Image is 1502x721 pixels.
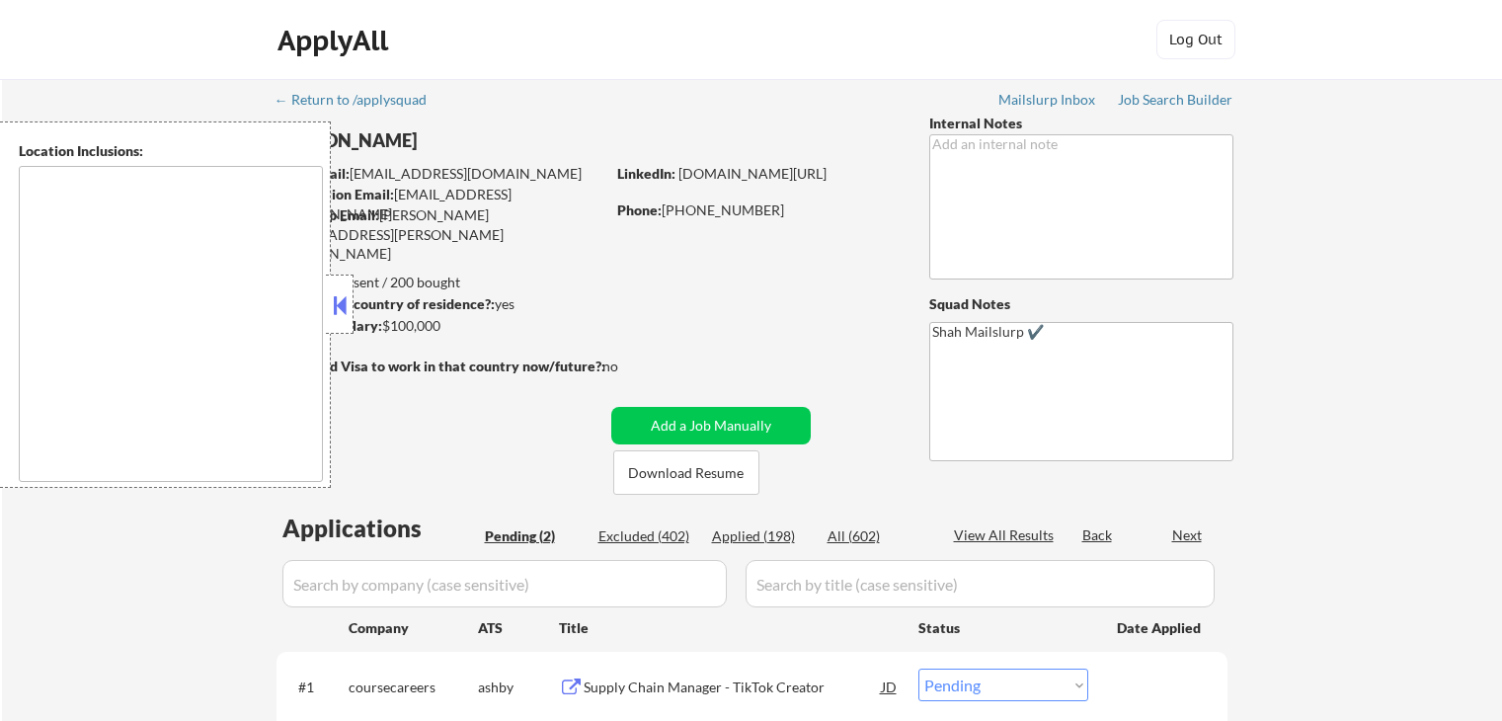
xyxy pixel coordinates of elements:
[584,678,882,697] div: Supply Chain Manager - TikTok Creator
[277,128,682,153] div: [PERSON_NAME]
[954,525,1060,545] div: View All Results
[275,92,445,112] a: ← Return to /applysquad
[349,618,478,638] div: Company
[602,357,659,376] div: no
[1082,525,1114,545] div: Back
[929,294,1233,314] div: Squad Notes
[617,201,662,218] strong: Phone:
[1156,20,1235,59] button: Log Out
[276,273,604,292] div: 198 sent / 200 bought
[613,450,759,495] button: Download Resume
[712,526,811,546] div: Applied (198)
[478,618,559,638] div: ATS
[277,205,604,264] div: [PERSON_NAME][EMAIL_ADDRESS][PERSON_NAME][DOMAIN_NAME]
[880,669,900,704] div: JD
[617,200,897,220] div: [PHONE_NUMBER]
[998,93,1097,107] div: Mailslurp Inbox
[478,678,559,697] div: ashby
[559,618,900,638] div: Title
[298,678,333,697] div: #1
[598,526,697,546] div: Excluded (402)
[19,141,323,161] div: Location Inclusions:
[282,560,727,607] input: Search by company (case sensitive)
[1117,618,1204,638] div: Date Applied
[277,164,604,184] div: [EMAIL_ADDRESS][DOMAIN_NAME]
[746,560,1215,607] input: Search by title (case sensitive)
[611,407,811,444] button: Add a Job Manually
[276,295,495,312] strong: Can work in country of residence?:
[678,165,827,182] a: [DOMAIN_NAME][URL]
[275,93,445,107] div: ← Return to /applysquad
[828,526,926,546] div: All (602)
[1118,93,1233,107] div: Job Search Builder
[485,526,584,546] div: Pending (2)
[277,185,604,223] div: [EMAIL_ADDRESS][DOMAIN_NAME]
[349,678,478,697] div: coursecareers
[918,609,1088,645] div: Status
[282,517,478,540] div: Applications
[929,114,1233,133] div: Internal Notes
[1172,525,1204,545] div: Next
[998,92,1097,112] a: Mailslurp Inbox
[276,294,598,314] div: yes
[277,24,394,57] div: ApplyAll
[617,165,675,182] strong: LinkedIn:
[277,358,605,374] strong: Will need Visa to work in that country now/future?:
[276,316,604,336] div: $100,000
